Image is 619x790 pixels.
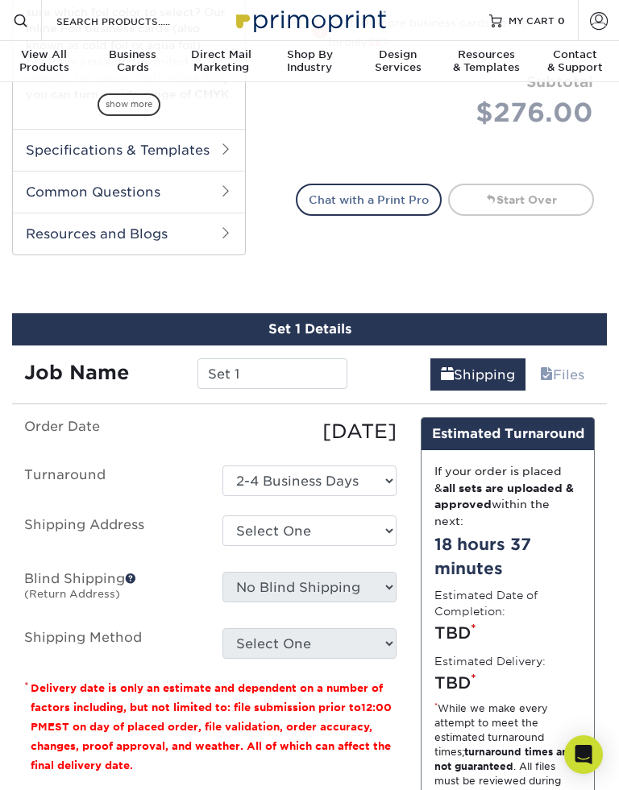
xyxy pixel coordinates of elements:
[13,171,245,213] h2: Common Questions
[442,48,531,74] div: & Templates
[354,48,442,74] div: Services
[24,361,129,384] strong: Job Name
[558,14,565,26] span: 0
[24,588,120,600] small: (Return Address)
[434,746,572,772] strong: turnaround times are not guaranteed
[430,358,526,391] a: Shipping
[296,184,442,216] a: Chat with a Print Pro
[177,48,265,61] span: Direct Mail
[89,48,177,74] div: Cards
[448,184,594,216] a: Start Over
[530,48,619,74] div: & Support
[265,41,354,84] a: Shop ByIndustry
[12,465,210,496] label: Turnaround
[434,621,581,645] div: TBD
[89,48,177,61] span: Business
[12,572,210,609] label: Blind Shipping
[55,11,212,31] input: SEARCH PRODUCTS.....
[540,367,553,383] span: files
[12,628,210,659] label: Shipping Method
[434,463,581,529] div: If your order is placed & within the next:
[265,48,354,61] span: Shop By
[434,532,581,581] div: 18 hours 37 minutes
[13,213,245,254] h2: Resources and Blogs
[442,48,531,61] span: Resources
[441,367,454,383] span: shipping
[177,41,265,84] a: Direct MailMarketing
[434,671,581,695] div: TBD
[530,48,619,61] span: Contact
[422,418,594,450] div: Estimated Turnaround
[31,682,392,771] small: Delivery date is only an estimate and dependent on a number of factors including, but not limited...
[530,41,619,84] a: Contact& Support
[12,313,607,345] div: Set 1 Details
[12,515,210,552] label: Shipping Address
[509,14,555,27] span: MY CART
[98,93,160,115] span: show more
[354,48,442,61] span: Design
[434,587,581,620] label: Estimated Date of Completion:
[210,417,409,446] div: [DATE]
[89,41,177,84] a: BusinessCards
[354,41,442,84] a: DesignServices
[442,41,531,84] a: Resources& Templates
[530,358,595,391] a: Files
[434,653,546,669] label: Estimated Delivery:
[177,48,265,74] div: Marketing
[13,129,245,171] h2: Specifications & Templates
[265,48,354,74] div: Industry
[434,482,574,511] strong: all sets are uploaded & approved
[197,358,347,389] input: Enter a job name
[12,417,210,446] label: Order Date
[564,735,603,774] div: Open Intercom Messenger
[229,2,390,37] img: Primoprint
